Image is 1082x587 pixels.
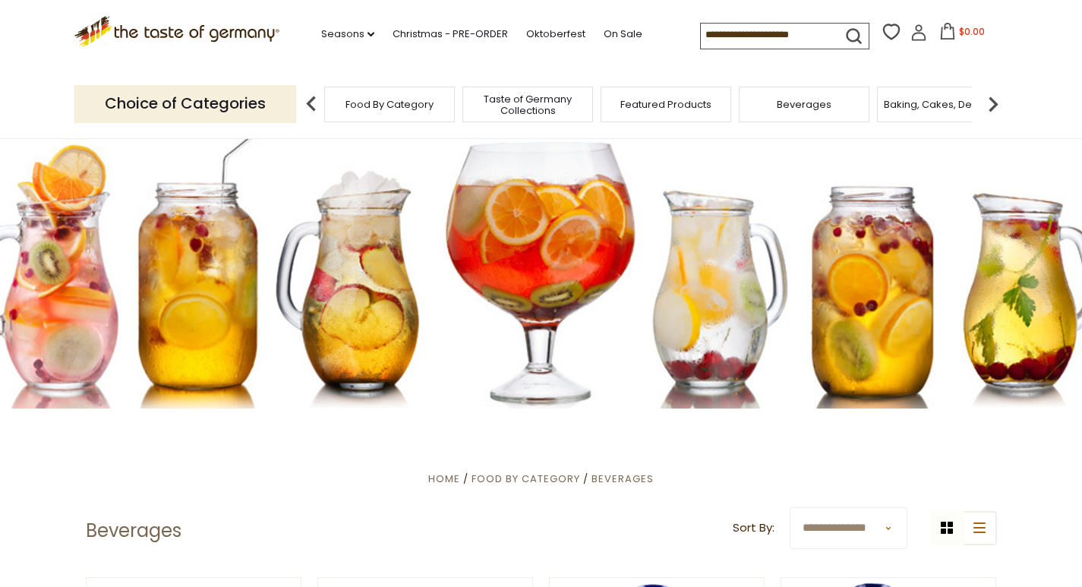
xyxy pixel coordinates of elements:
a: Oktoberfest [526,26,585,43]
a: On Sale [604,26,642,43]
img: next arrow [978,89,1008,119]
span: $0.00 [959,25,985,38]
a: Food By Category [472,472,580,486]
a: Beverages [777,99,831,110]
label: Sort By: [733,519,774,538]
button: $0.00 [930,23,995,46]
a: Beverages [591,472,654,486]
h1: Beverages [86,519,181,542]
a: Food By Category [345,99,434,110]
a: Featured Products [620,99,711,110]
a: Home [428,472,460,486]
a: Baking, Cakes, Desserts [884,99,1002,110]
a: Seasons [321,26,374,43]
p: Choice of Categories [74,85,296,122]
img: previous arrow [296,89,326,119]
a: Christmas - PRE-ORDER [393,26,508,43]
a: Taste of Germany Collections [467,93,588,116]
